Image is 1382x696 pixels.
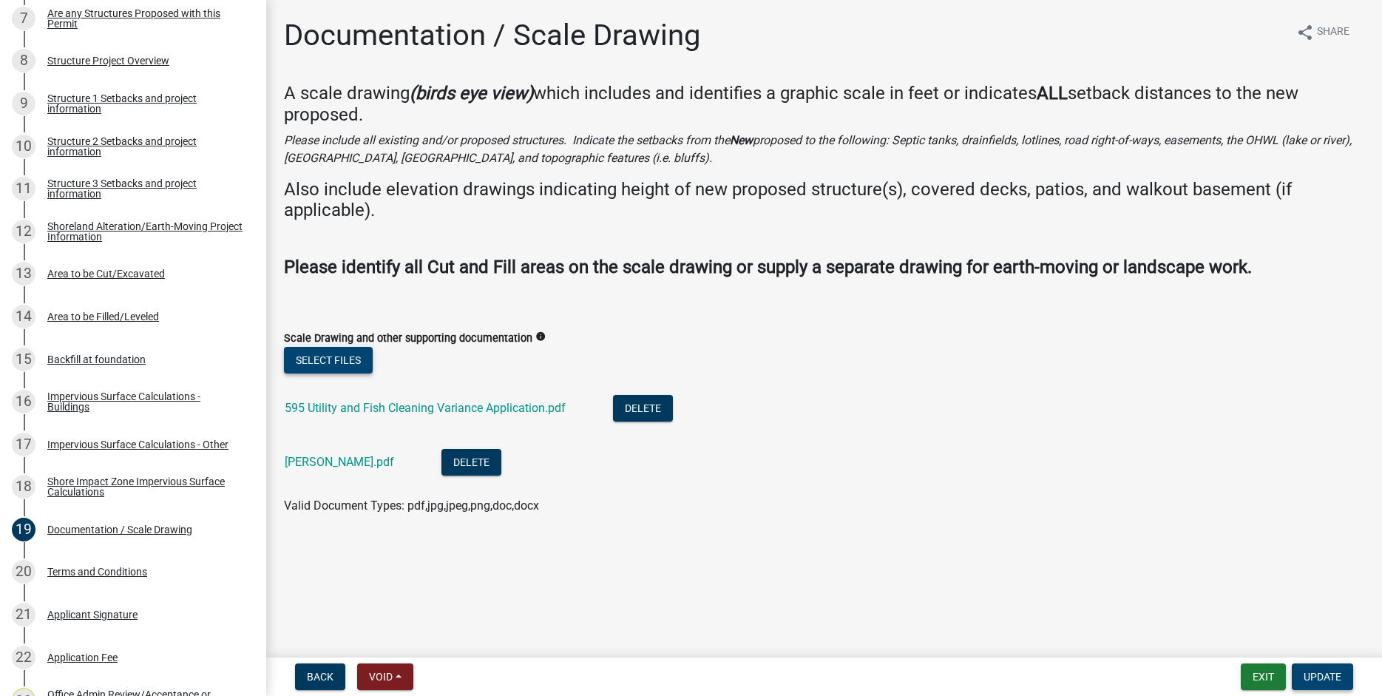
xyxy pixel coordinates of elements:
div: Shoreland Alteration/Earth-Moving Project Information [47,221,243,242]
div: 12 [12,220,35,243]
div: 16 [12,390,35,413]
div: 11 [12,177,35,200]
a: [PERSON_NAME].pdf [285,455,394,469]
div: Structure 2 Setbacks and project information [47,136,243,157]
strong: New [730,133,753,147]
span: Valid Document Types: pdf,jpg,jpeg,png,doc,docx [284,499,539,513]
h4: A scale drawing which includes and identifies a graphic scale in feet or indicates setback distan... [284,83,1364,126]
strong: Please identify all Cut and Fill areas on the scale drawing or supply a separate drawing for eart... [284,257,1252,277]
div: 7 [12,7,35,30]
div: Backfill at foundation [47,354,146,365]
div: 10 [12,135,35,158]
i: Please include all existing and/or proposed structures. Indicate the setbacks from the proposed t... [284,133,1352,165]
h4: Also include elevation drawings indicating height of new proposed structure(s), covered decks, pa... [284,179,1364,222]
button: Exit [1241,663,1286,690]
label: Scale Drawing and other supporting documentation [284,334,532,344]
div: 15 [12,348,35,371]
strong: (birds eye view) [410,83,533,104]
button: Back [295,663,345,690]
span: Back [307,671,333,683]
div: Documentation / Scale Drawing [47,524,192,535]
button: Delete [613,395,673,422]
div: Impervious Surface Calculations - Buildings [47,391,243,412]
div: 19 [12,518,35,541]
span: Void [369,671,393,683]
wm-modal-confirm: Delete Document [441,456,501,470]
strong: ALL [1037,83,1068,104]
div: Structure 1 Setbacks and project information [47,93,243,114]
span: Update [1304,671,1341,683]
div: 17 [12,433,35,456]
button: Select files [284,347,373,374]
span: Share [1317,24,1349,41]
i: share [1296,24,1314,41]
h1: Documentation / Scale Drawing [284,18,700,53]
div: Area to be Filled/Leveled [47,311,159,322]
div: Are any Structures Proposed with this Permit [47,8,243,29]
a: 595 Utility and Fish Cleaning Variance Application.pdf [285,401,566,415]
div: 13 [12,262,35,286]
button: shareShare [1284,18,1361,47]
button: Void [357,663,413,690]
div: Impervious Surface Calculations - Other [47,439,228,450]
button: Delete [441,449,501,476]
div: Shore Impact Zone Impervious Surface Calculations [47,476,243,497]
div: Applicant Signature [47,609,138,620]
div: 20 [12,560,35,584]
div: 21 [12,603,35,626]
div: 14 [12,305,35,328]
div: 22 [12,646,35,669]
div: Structure 3 Setbacks and project information [47,178,243,199]
wm-modal-confirm: Delete Document [613,402,673,416]
div: Area to be Cut/Excavated [47,268,165,279]
div: Terms and Conditions [47,567,147,577]
div: Application Fee [47,652,118,663]
div: Structure Project Overview [47,55,169,66]
div: 18 [12,475,35,499]
i: info [535,331,546,342]
div: 8 [12,49,35,72]
button: Update [1292,663,1353,690]
div: 9 [12,92,35,115]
